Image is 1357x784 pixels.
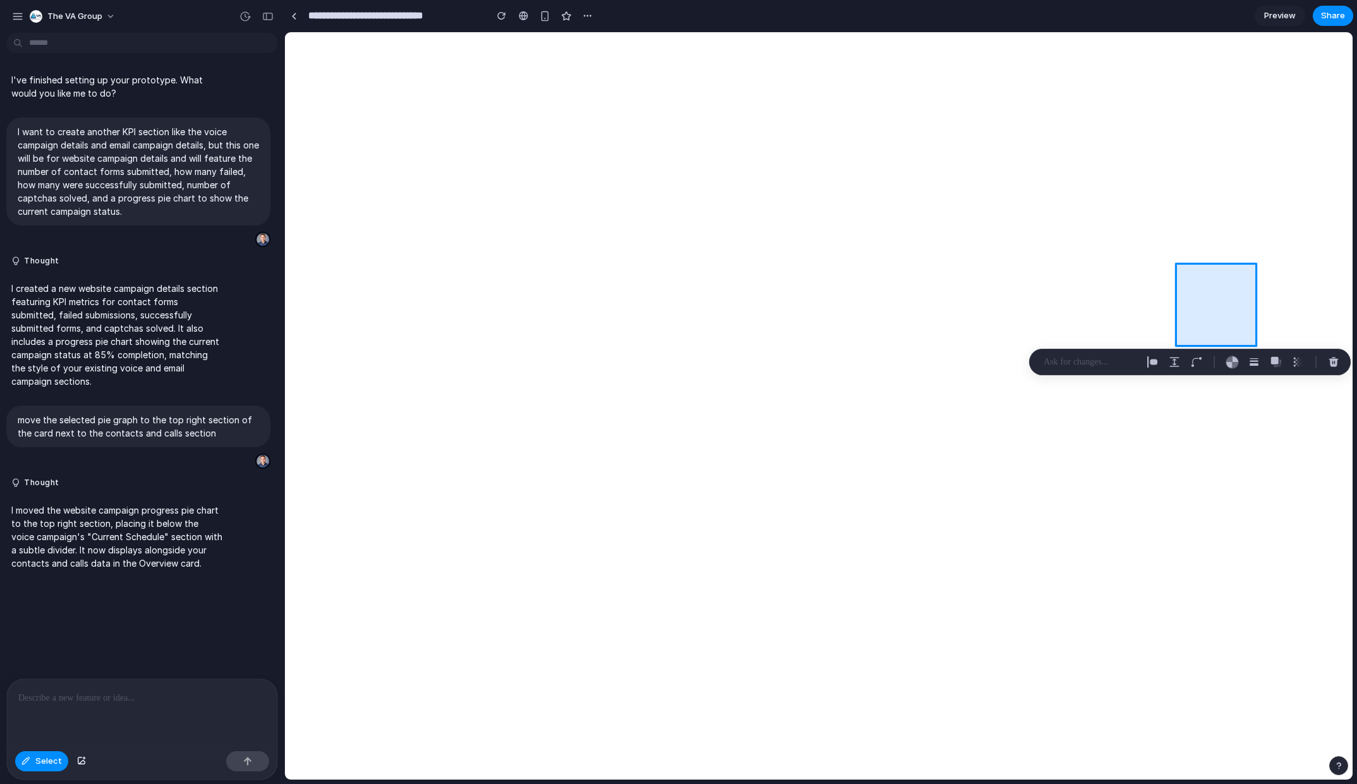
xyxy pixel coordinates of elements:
p: I created a new website campaign details section featuring KPI metrics for contact forms submitte... [11,282,222,388]
button: Share [1313,6,1353,26]
span: The VA Group [47,10,102,23]
button: Select [15,751,68,771]
span: Select [35,755,62,768]
p: move the selected pie graph to the top right section of the card next to the contacts and calls s... [18,413,259,440]
p: I've finished setting up your prototype. What would you like me to do? [11,73,222,100]
p: I moved the website campaign progress pie chart to the top right section, placing it below the vo... [11,504,222,570]
span: Share [1321,9,1345,22]
span: Preview [1264,9,1296,22]
p: I want to create another KPI section like the voice campaign details and email campaign details, ... [18,125,259,218]
button: The VA Group [25,6,122,27]
a: Preview [1255,6,1305,26]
